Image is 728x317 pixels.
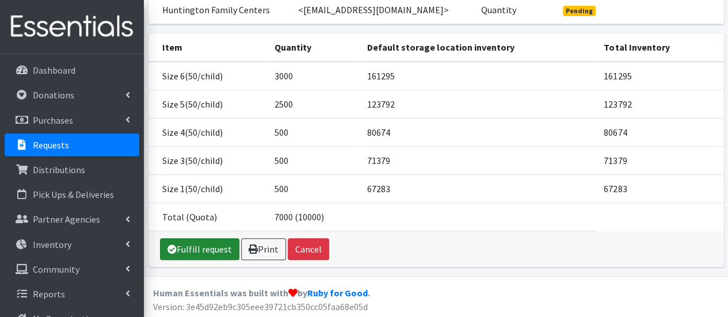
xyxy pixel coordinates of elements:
[33,164,85,175] p: Distributions
[148,118,268,146] td: Size 4(50/child)
[5,158,139,181] a: Distributions
[307,287,368,299] a: Ruby for Good
[33,213,100,225] p: Partner Agencies
[597,62,723,90] td: 161295
[160,238,239,260] a: Fulfill request
[33,64,75,76] p: Dashboard
[360,174,597,203] td: 67283
[5,133,139,156] a: Requests
[268,203,361,231] td: 7000 (10000)
[360,62,597,90] td: 161295
[360,33,597,62] th: Default storage location inventory
[5,59,139,82] a: Dashboard
[148,203,268,231] td: Total (Quota)
[563,6,596,16] span: Pending
[5,233,139,256] a: Inventory
[33,139,69,151] p: Requests
[268,174,361,203] td: 500
[33,239,71,250] p: Inventory
[5,7,139,46] img: HumanEssentials
[597,90,723,118] td: 123792
[597,33,723,62] th: Total Inventory
[153,301,368,312] span: Version: 3e45d92eb9c305eee39721cb350cc05faa68e05d
[33,288,65,300] p: Reports
[597,174,723,203] td: 67283
[33,263,79,275] p: Community
[153,287,370,299] strong: Human Essentials was built with by .
[241,238,286,260] a: Print
[268,33,361,62] th: Quantity
[148,33,268,62] th: Item
[33,114,73,126] p: Purchases
[597,118,723,146] td: 80674
[5,258,139,281] a: Community
[268,146,361,174] td: 500
[5,83,139,106] a: Donations
[360,146,597,174] td: 71379
[597,146,723,174] td: 71379
[5,282,139,305] a: Reports
[268,62,361,90] td: 3000
[148,146,268,174] td: Size 3(50/child)
[33,189,114,200] p: Pick Ups & Deliveries
[268,118,361,146] td: 500
[288,238,329,260] button: Cancel
[360,90,597,118] td: 123792
[360,118,597,146] td: 80674
[148,174,268,203] td: Size 1(50/child)
[5,109,139,132] a: Purchases
[5,208,139,231] a: Partner Agencies
[33,89,74,101] p: Donations
[5,183,139,206] a: Pick Ups & Deliveries
[148,90,268,118] td: Size 5(50/child)
[148,62,268,90] td: Size 6(50/child)
[268,90,361,118] td: 2500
